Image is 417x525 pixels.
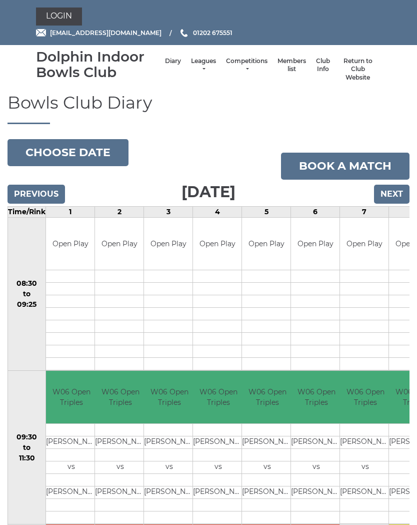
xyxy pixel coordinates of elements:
td: Open Play [144,218,192,270]
td: vs [242,461,292,473]
td: [PERSON_NAME] [46,486,96,498]
td: W06 Open Triples [144,371,194,423]
td: vs [193,461,243,473]
td: [PERSON_NAME] [46,436,96,448]
td: W06 Open Triples [193,371,243,423]
td: [PERSON_NAME] [95,436,145,448]
td: 6 [291,206,340,217]
td: vs [144,461,194,473]
td: [PERSON_NAME] [291,436,341,448]
td: [PERSON_NAME] [340,436,390,448]
td: [PERSON_NAME] [242,436,292,448]
input: Next [374,185,409,204]
td: W06 Open Triples [95,371,145,423]
div: Dolphin Indoor Bowls Club [36,49,160,80]
a: Email [EMAIL_ADDRESS][DOMAIN_NAME] [36,28,161,38]
td: Open Play [242,218,290,270]
td: [PERSON_NAME] [340,486,390,498]
td: W06 Open Triples [340,371,390,423]
td: [PERSON_NAME] [193,486,243,498]
td: W06 Open Triples [291,371,341,423]
span: 01202 675551 [193,29,232,37]
td: W06 Open Triples [242,371,292,423]
a: Members list [277,57,306,74]
td: vs [291,461,341,473]
td: Open Play [46,218,94,270]
td: Open Play [95,218,143,270]
td: [PERSON_NAME] [242,486,292,498]
td: 1 [46,206,95,217]
td: 08:30 to 09:25 [8,217,46,371]
td: vs [46,461,96,473]
td: Time/Rink [8,206,46,217]
a: Book a match [281,153,409,180]
td: 3 [144,206,193,217]
a: Diary [165,57,181,66]
td: Open Play [340,218,388,270]
input: Previous [7,185,65,204]
h1: Bowls Club Diary [7,94,409,124]
a: Leagues [191,57,216,74]
a: Return to Club Website [340,57,376,82]
td: 4 [193,206,242,217]
td: Open Play [291,218,339,270]
a: Competitions [226,57,267,74]
td: [PERSON_NAME] [95,486,145,498]
a: Club Info [316,57,330,74]
span: [EMAIL_ADDRESS][DOMAIN_NAME] [50,29,161,37]
img: Phone us [180,29,187,37]
button: Choose date [7,139,128,166]
td: [PERSON_NAME] [144,486,194,498]
td: 09:30 to 11:30 [8,371,46,524]
td: vs [340,461,390,473]
img: Email [36,29,46,37]
td: 7 [340,206,389,217]
td: 2 [95,206,144,217]
td: [PERSON_NAME] [193,436,243,448]
a: Phone us 01202 675551 [179,28,232,38]
td: [PERSON_NAME] [291,486,341,498]
a: Login [36,8,82,26]
td: W06 Open Triples [46,371,96,423]
td: 5 [242,206,291,217]
td: vs [95,461,145,473]
td: [PERSON_NAME] [144,436,194,448]
td: Open Play [193,218,241,270]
